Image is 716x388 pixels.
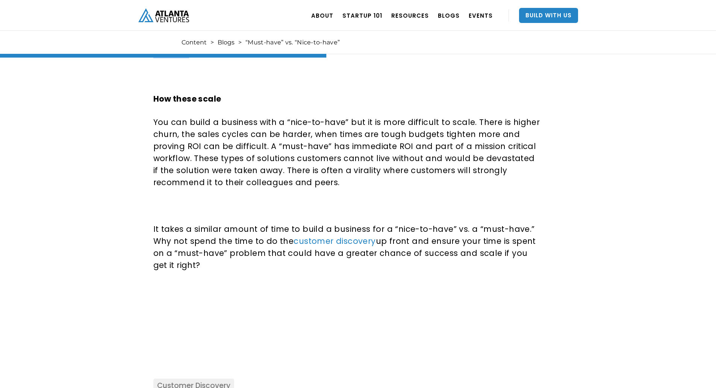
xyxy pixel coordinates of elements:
div: > [238,39,242,46]
p: It takes a similar amount of time to build a business for a “nice-to-have” vs. a “must-have.” Why... [153,223,542,271]
div: > [210,39,214,46]
a: RESOURCES [391,5,429,26]
a: BLOGS [438,5,460,26]
a: customer discovery [294,236,375,246]
a: Content [182,39,207,46]
a: Startup 101 [342,5,382,26]
strong: How these scale [153,93,221,104]
iframe: powr comments [153,283,542,353]
a: EVENTS [469,5,493,26]
a: Build With Us [519,8,578,23]
div: “Must-have” vs. “Nice-to-have” [245,39,340,46]
a: ABOUT [311,5,333,26]
p: You can build a business with a “nice-to-have” but it is more difficult to scale. There is higher... [153,116,542,189]
a: Blogs [218,39,235,46]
